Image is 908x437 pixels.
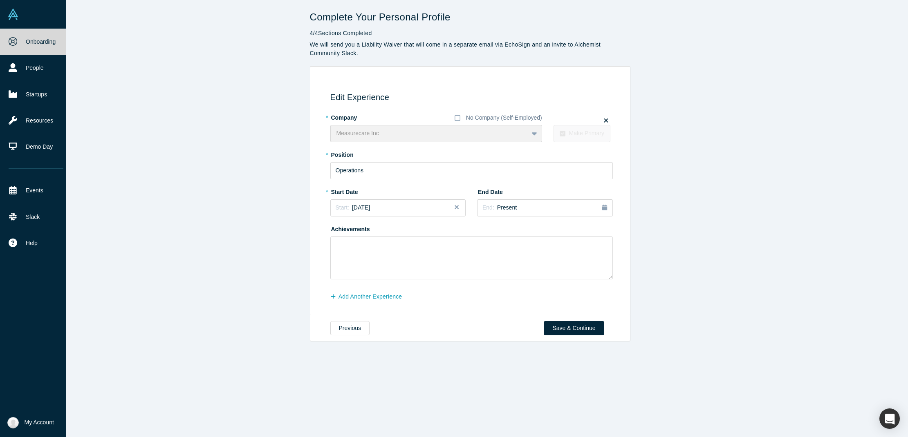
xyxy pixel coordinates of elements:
[482,204,494,211] span: End:
[330,199,466,216] button: Start:[DATE]
[7,9,19,20] img: Alchemist Vault Logo
[330,290,411,304] button: Add Another Experience
[7,417,54,428] button: My Account
[310,29,630,38] p: 4 / 4 Sections Completed
[330,148,376,159] label: Position
[330,222,376,234] label: Achievements
[26,239,38,247] span: Help
[477,199,613,216] button: End:Present
[330,321,370,335] button: Previous
[310,11,630,23] h1: Complete Your Personal Profile
[453,199,466,216] button: Close
[497,204,517,211] span: Present
[352,204,370,211] span: [DATE]
[330,92,613,102] h3: Edit Experience
[7,417,19,428] img: Chris Chan's Account
[330,185,376,196] label: Start Date
[477,185,523,196] label: End Date
[336,204,349,211] span: Start:
[25,418,54,427] span: My Account
[310,41,601,56] span: We will send you a Liability Waiver that will come in a separate email via EchoSign and an invite...
[330,162,613,179] input: Sales Manager
[330,111,376,122] label: Company
[466,114,542,122] div: No Company (Self-Employed)
[544,321,604,335] button: Save & Continue
[569,129,604,138] div: Make Primary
